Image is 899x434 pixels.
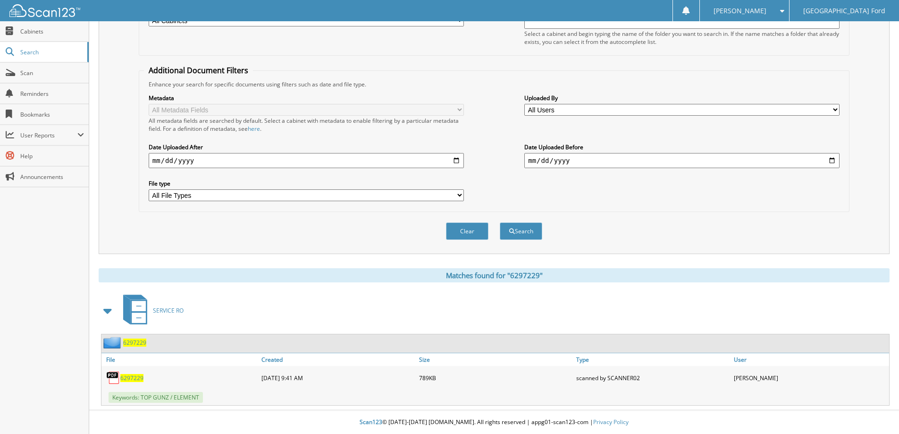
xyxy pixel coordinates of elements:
[248,125,260,133] a: here
[144,80,844,88] div: Enhance your search for specific documents using filters such as date and file type.
[360,418,382,426] span: Scan123
[731,353,889,366] a: User
[118,292,184,329] a: SERVICE RO
[731,368,889,387] div: [PERSON_NAME]
[89,411,899,434] div: © [DATE]-[DATE] [DOMAIN_NAME]. All rights reserved | appg01-scan123-com |
[144,65,253,76] legend: Additional Document Filters
[803,8,885,14] span: [GEOGRAPHIC_DATA] Ford
[259,368,417,387] div: [DATE] 9:41 AM
[524,143,840,151] label: Date Uploaded Before
[9,4,80,17] img: scan123-logo-white.svg
[446,222,488,240] button: Clear
[109,392,203,403] span: Keywords: TOP GUNZ / ELEMENT
[149,153,464,168] input: start
[149,143,464,151] label: Date Uploaded After
[120,374,143,382] a: 6297229
[524,153,840,168] input: end
[593,418,629,426] a: Privacy Policy
[259,353,417,366] a: Created
[20,90,84,98] span: Reminders
[20,152,84,160] span: Help
[106,371,120,385] img: PDF.png
[149,179,464,187] label: File type
[417,353,574,366] a: Size
[99,268,890,282] div: Matches found for "6297229"
[103,337,123,349] img: folder2.png
[20,69,84,77] span: Scan
[574,368,731,387] div: scanned by SCANNER02
[20,111,84,119] span: Bookmarks
[123,339,146,347] a: 6297229
[20,173,84,181] span: Announcements
[149,94,464,102] label: Metadata
[524,30,840,46] div: Select a cabinet and begin typing the name of the folder you want to search in. If the name match...
[20,48,83,56] span: Search
[149,117,464,133] div: All metadata fields are searched by default. Select a cabinet with metadata to enable filtering b...
[574,353,731,366] a: Type
[500,222,542,240] button: Search
[524,94,840,102] label: Uploaded By
[20,131,77,139] span: User Reports
[714,8,766,14] span: [PERSON_NAME]
[101,353,259,366] a: File
[417,368,574,387] div: 789KB
[20,27,84,35] span: Cabinets
[153,306,184,315] span: SERVICE RO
